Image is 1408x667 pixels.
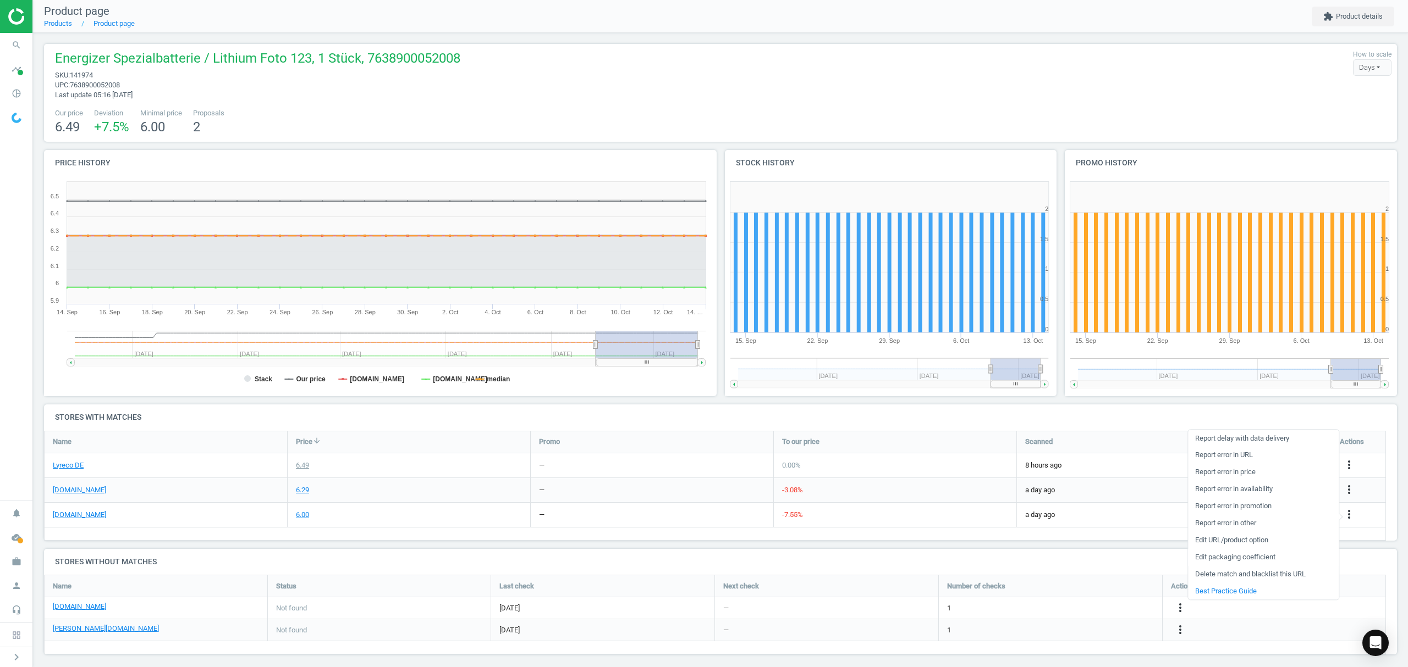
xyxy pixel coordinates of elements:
tspan: 14. Sep [57,309,78,315]
span: Actions [1340,437,1364,447]
a: [DOMAIN_NAME] [53,510,106,520]
button: more_vert [1343,508,1356,522]
tspan: 26. Sep [312,309,333,315]
i: more_vert [1174,623,1187,636]
span: 6.49 [55,119,80,135]
span: Price [296,437,312,447]
span: +7.5 % [94,119,129,135]
tspan: 29. Sep [1219,337,1240,344]
span: Actions [1171,581,1195,591]
span: To our price [782,437,820,447]
div: — [539,460,544,470]
text: 1.5 [1040,236,1048,242]
tspan: 6. Oct [1294,337,1310,344]
i: search [6,35,27,55]
i: pie_chart_outlined [6,83,27,104]
span: Name [53,437,71,447]
text: 1 [1385,265,1389,272]
span: 7638900052008 [70,81,120,89]
span: a day ago [1025,510,1251,520]
span: 141974 [70,71,93,79]
text: 0 [1385,326,1389,332]
tspan: [DOMAIN_NAME] [350,375,404,383]
tspan: 24. Sep [269,309,290,315]
tspan: 22. Sep [1147,337,1168,344]
div: 6.29 [296,485,309,495]
i: person [6,575,27,596]
i: headset_mic [6,599,27,620]
text: 0.5 [1380,296,1389,302]
a: Report delay with data delivery [1188,430,1339,447]
span: Last update 05:16 [DATE] [55,91,133,99]
h4: Stores without matches [44,549,1397,575]
i: chevron_right [10,651,23,664]
button: extensionProduct details [1312,7,1394,26]
tspan: 15. Sep [735,337,756,344]
tspan: 13. Oct [1024,337,1043,344]
tspan: 28. Sep [355,309,376,315]
tspan: 8. Oct [570,309,586,315]
span: Energizer Spezialbatterie / Lithium Foto 123, 1 Stück, 7638900052008 [55,49,460,70]
a: [DOMAIN_NAME] [53,602,106,612]
h4: Price history [44,150,717,176]
a: Report error in URL [1188,447,1339,464]
a: Report error in price [1188,464,1339,481]
span: Product page [44,4,109,18]
text: 2 [1045,205,1048,212]
text: 5.9 [51,297,59,304]
text: 6.2 [51,245,59,252]
tspan: 14. … [687,309,703,315]
span: 6.00 [140,119,165,135]
h4: Stock history [725,150,1057,176]
span: Next check [723,581,759,591]
a: Best Practice Guide [1188,583,1339,600]
span: Minimal price [140,108,182,118]
a: Products [44,19,72,27]
tspan: 15. Sep [1075,337,1096,344]
span: upc : [55,81,70,89]
div: 6.49 [296,460,309,470]
i: more_vert [1343,508,1356,521]
a: Report error in other [1188,515,1339,532]
text: 1 [1045,265,1048,272]
i: timeline [6,59,27,80]
a: Report error in availability [1188,481,1339,498]
tspan: 30. Sep [397,309,418,315]
a: Report error in promotion [1188,498,1339,515]
text: 6.5 [51,193,59,199]
span: 0.00 % [782,461,801,469]
tspan: 6. Oct [953,337,969,344]
tspan: [DOMAIN_NAME] [433,375,487,383]
tspan: 22. Sep [807,337,828,344]
span: Last check [499,581,534,591]
text: 6 [56,280,59,286]
i: cloud_done [6,527,27,548]
a: Edit packaging coefficient [1188,549,1339,566]
img: wGWNvw8QSZomAAAAABJRU5ErkJggg== [12,113,21,123]
tspan: 2. Oct [442,309,458,315]
span: -7.55 % [782,510,803,519]
tspan: median [487,375,510,383]
i: more_vert [1174,601,1187,614]
tspan: 6. Oct [527,309,543,315]
a: Edit URL/product option [1188,532,1339,549]
tspan: 10. Oct [610,309,630,315]
span: a day ago [1025,485,1251,495]
tspan: 13. Oct [1363,337,1383,344]
text: 6.3 [51,227,59,234]
span: Promo [539,437,560,447]
h4: Promo history [1065,150,1397,176]
button: more_vert [1174,601,1187,615]
i: arrow_downward [312,436,321,445]
tspan: 29. Sep [879,337,900,344]
span: — [723,603,729,613]
div: — [539,510,544,520]
span: Status [276,581,296,591]
a: [DOMAIN_NAME] [53,485,106,495]
span: Number of checks [947,581,1005,591]
span: Not found [276,625,307,635]
tspan: 20. Sep [184,309,205,315]
span: Scanned [1025,437,1053,447]
text: 1.5 [1380,236,1389,242]
text: 6.1 [51,263,59,269]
